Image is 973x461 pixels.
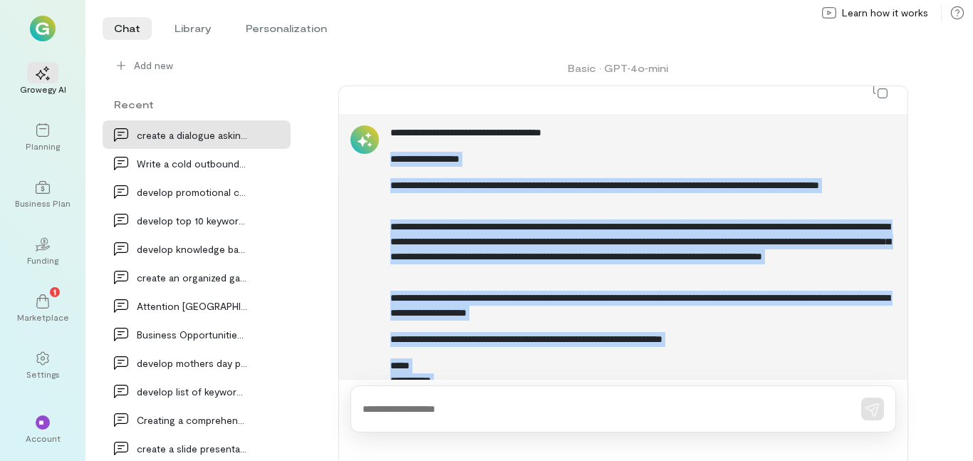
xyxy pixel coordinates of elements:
a: Settings [17,340,68,391]
span: Add new [134,58,173,73]
div: develop mothers day promotional ad campaign for s… [137,356,248,371]
a: Business Plan [17,169,68,220]
div: Funding [27,254,58,266]
a: Funding [17,226,68,277]
div: create an organized game plan for a playground di… [137,270,248,285]
div: Settings [26,368,60,380]
li: Chat [103,17,152,40]
div: Planning [26,140,60,152]
div: Attention [GEOGRAPHIC_DATA] and [GEOGRAPHIC_DATA] residents!… [137,299,248,314]
div: Business Plan [15,197,71,209]
div: create a slide presentation from the following ou… [137,441,248,456]
div: Recent [103,97,291,112]
div: Account [26,432,61,444]
div: Write a cold outbound email to a prospective cust… [137,156,248,171]
li: Personalization [234,17,338,40]
div: Business Opportunities for Drone Operators Makin… [137,327,248,342]
div: Growegy AI [20,83,66,95]
a: Growegy AI [17,55,68,106]
div: develop list of keywords for box truck services w… [137,384,248,399]
div: create a dialogue asking for money for services u… [137,128,248,143]
li: Library [163,17,223,40]
div: develop knowledge base brief description for AI c… [137,242,248,257]
div: develop promotional campaign for cleaning out tra… [137,185,248,200]
span: 1 [53,285,56,298]
div: Creating a comprehensive SAT study program for a… [137,413,248,428]
div: Marketplace [17,311,69,323]
span: Learn how it works [842,6,928,20]
a: Marketplace [17,283,68,334]
a: Planning [17,112,68,163]
div: develop top 10 keywords for [DOMAIN_NAME] and th… [137,213,248,228]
